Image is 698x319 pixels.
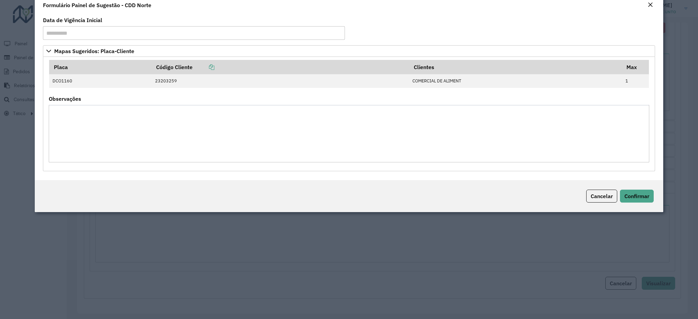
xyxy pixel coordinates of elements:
th: Código Cliente [152,60,409,74]
span: Cancelar [591,193,613,200]
td: COMERCIAL DE ALIMENT [409,74,622,88]
label: Observações [49,95,81,103]
th: Placa [49,60,152,74]
td: DCO1160 [49,74,152,88]
div: Mapas Sugeridos: Placa-Cliente [43,57,655,171]
td: 23203259 [152,74,409,88]
th: Clientes [409,60,622,74]
button: Close [646,1,655,10]
button: Confirmar [620,190,654,203]
span: Confirmar [624,193,649,200]
td: 1 [622,74,649,88]
label: Data de Vigência Inicial [43,16,102,24]
button: Cancelar [586,190,617,203]
th: Max [622,60,649,74]
em: Fechar [648,2,653,7]
a: Copiar [193,64,214,70]
span: Mapas Sugeridos: Placa-Cliente [54,48,134,54]
h4: Formulário Painel de Sugestão - CDD Norte [43,1,151,9]
a: Mapas Sugeridos: Placa-Cliente [43,45,655,57]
